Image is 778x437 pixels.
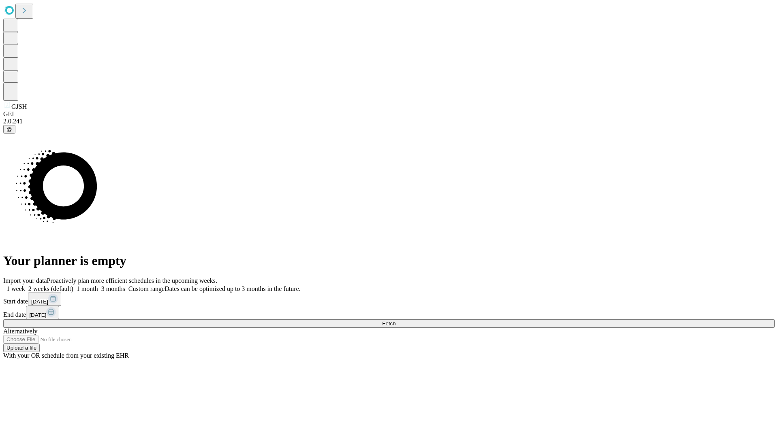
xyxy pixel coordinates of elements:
span: Custom range [128,285,165,292]
div: 2.0.241 [3,118,775,125]
button: Upload a file [3,344,40,352]
div: End date [3,306,775,319]
span: Fetch [382,320,395,327]
button: Fetch [3,319,775,328]
span: [DATE] [31,299,48,305]
span: @ [6,126,12,132]
button: [DATE] [26,306,59,319]
span: [DATE] [29,312,46,318]
div: GEI [3,110,775,118]
div: Start date [3,293,775,306]
span: 2 weeks (default) [28,285,73,292]
span: Dates can be optimized up to 3 months in the future. [165,285,300,292]
h1: Your planner is empty [3,253,775,268]
span: Proactively plan more efficient schedules in the upcoming weeks. [47,277,217,284]
span: 1 month [77,285,98,292]
span: Import your data [3,277,47,284]
button: [DATE] [28,293,61,306]
button: @ [3,125,15,134]
span: 1 week [6,285,25,292]
span: 3 months [101,285,125,292]
span: GJSH [11,103,27,110]
span: Alternatively [3,328,37,335]
span: With your OR schedule from your existing EHR [3,352,129,359]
